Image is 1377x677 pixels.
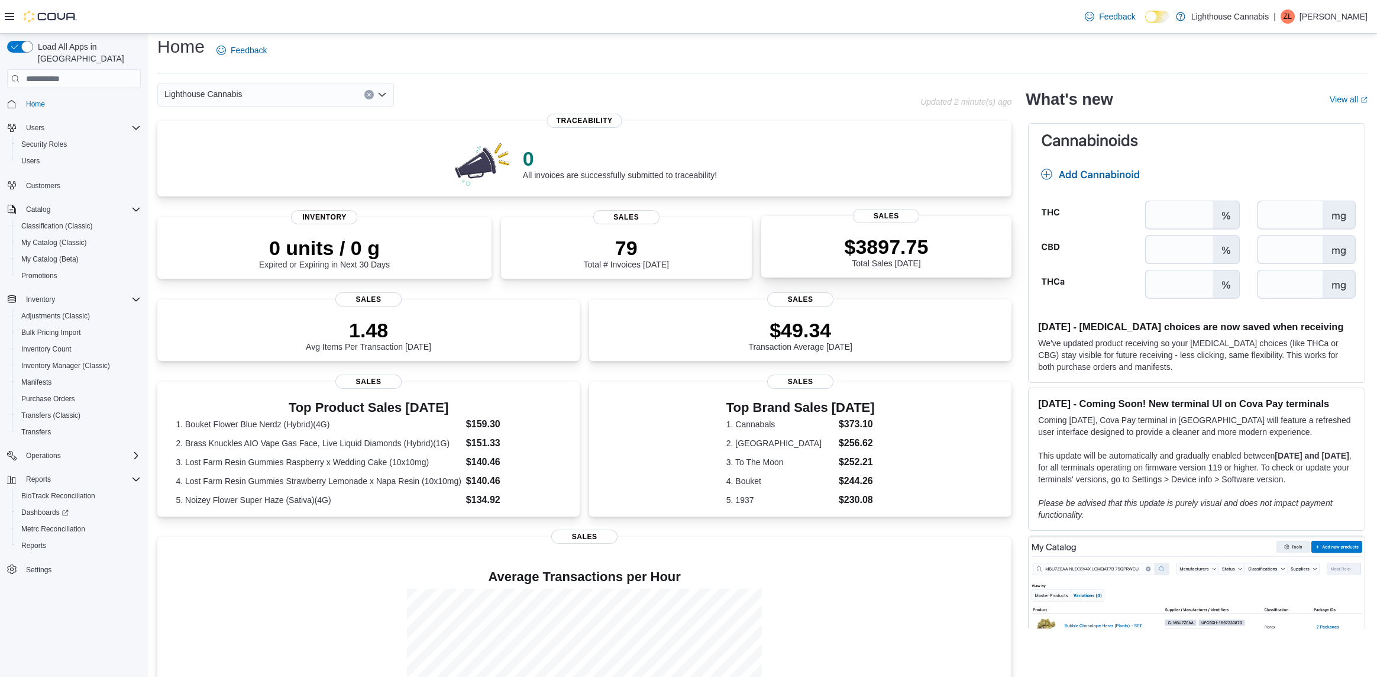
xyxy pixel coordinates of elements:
img: Cova [24,11,77,22]
span: BioTrack Reconciliation [17,489,141,503]
span: Customers [21,178,141,192]
dt: 4. Lost Farm Resin Gummies Strawberry Lemonade x Napa Resin (10x10mg) [176,475,461,487]
span: Feedback [1099,11,1135,22]
h3: [DATE] - Coming Soon! New terminal UI on Cova Pay terminals [1038,398,1355,410]
button: Catalog [2,201,146,218]
span: Home [21,96,141,111]
span: Users [21,121,141,135]
span: Inventory Manager (Classic) [17,359,141,373]
span: Inventory Manager (Classic) [21,361,110,370]
button: My Catalog (Beta) [12,251,146,267]
p: [PERSON_NAME] [1300,9,1368,24]
dt: 2. [GEOGRAPHIC_DATA] [726,437,834,449]
dd: $151.33 [466,436,561,450]
span: Metrc Reconciliation [17,522,141,536]
a: Feedback [1080,5,1140,28]
h2: What's new [1026,90,1113,109]
div: Expired or Expiring in Next 30 Days [259,236,390,269]
p: 0 [523,147,717,170]
input: Dark Mode [1145,11,1170,23]
a: Bulk Pricing Import [17,325,86,340]
span: Transfers (Classic) [17,408,141,423]
button: Classification (Classic) [12,218,146,234]
button: Home [2,95,146,112]
span: Purchase Orders [17,392,141,406]
a: Transfers (Classic) [17,408,85,423]
a: Adjustments (Classic) [17,309,95,323]
button: Users [2,120,146,136]
p: Updated 2 minute(s) ago [920,97,1011,107]
span: Inventory [26,295,55,304]
a: Inventory Manager (Classic) [17,359,115,373]
span: My Catalog (Classic) [17,236,141,250]
dd: $140.46 [466,455,561,469]
button: Users [12,153,146,169]
span: Security Roles [21,140,67,149]
span: Users [17,154,141,168]
p: 79 [584,236,669,260]
span: Classification (Classic) [17,219,141,233]
a: Settings [21,563,56,577]
a: Home [21,97,50,111]
button: Reports [2,471,146,488]
p: We've updated product receiving so your [MEDICAL_DATA] choices (like THCa or CBG) stay visible fo... [1038,337,1355,373]
span: Transfers (Classic) [21,411,80,420]
button: Transfers (Classic) [12,407,146,424]
img: 0 [452,140,513,187]
button: Reports [21,472,56,486]
span: Classification (Classic) [21,221,93,231]
a: Inventory Count [17,342,76,356]
h3: [DATE] - [MEDICAL_DATA] choices are now saved when receiving [1038,321,1355,333]
p: $3897.75 [845,235,929,259]
a: Metrc Reconciliation [17,522,90,536]
p: | [1273,9,1276,24]
a: Classification (Classic) [17,219,98,233]
h3: Top Product Sales [DATE] [176,401,561,415]
button: Inventory Count [12,341,146,357]
a: My Catalog (Beta) [17,252,83,266]
dd: $140.46 [466,474,561,488]
span: My Catalog (Beta) [21,254,79,264]
button: Security Roles [12,136,146,153]
dd: $159.30 [466,417,561,431]
span: Catalog [26,205,50,214]
span: Inventory Count [17,342,141,356]
button: Users [21,121,49,135]
span: Home [26,99,45,109]
span: Reports [21,472,141,486]
dd: $134.92 [466,493,561,507]
button: Operations [2,447,146,464]
a: BioTrack Reconciliation [17,489,100,503]
div: Total # Invoices [DATE] [584,236,669,269]
nav: Complex example [7,91,141,609]
button: Customers [2,176,146,194]
span: Bulk Pricing Import [21,328,81,337]
span: Sales [767,292,833,307]
span: Users [21,156,40,166]
a: Transfers [17,425,56,439]
button: Reports [12,537,146,554]
span: Dashboards [17,505,141,520]
dd: $230.08 [839,493,875,507]
button: Purchase Orders [12,391,146,407]
strong: [DATE] and [DATE] [1275,451,1349,460]
dd: $373.10 [839,417,875,431]
span: Reports [21,541,46,550]
p: $49.34 [748,318,852,342]
button: Transfers [12,424,146,440]
p: 1.48 [306,318,431,342]
span: Inventory Count [21,344,72,354]
span: Sales [335,375,402,389]
span: Users [26,123,44,133]
span: ZL [1284,9,1292,24]
span: Security Roles [17,137,141,151]
button: My Catalog (Classic) [12,234,146,251]
span: Bulk Pricing Import [17,325,141,340]
span: Transfers [17,425,141,439]
span: Customers [26,181,60,191]
h3: Top Brand Sales [DATE] [726,401,875,415]
button: Inventory Manager (Classic) [12,357,146,374]
dd: $244.26 [839,474,875,488]
dd: $252.21 [839,455,875,469]
dt: 5. 1937 [726,494,834,506]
